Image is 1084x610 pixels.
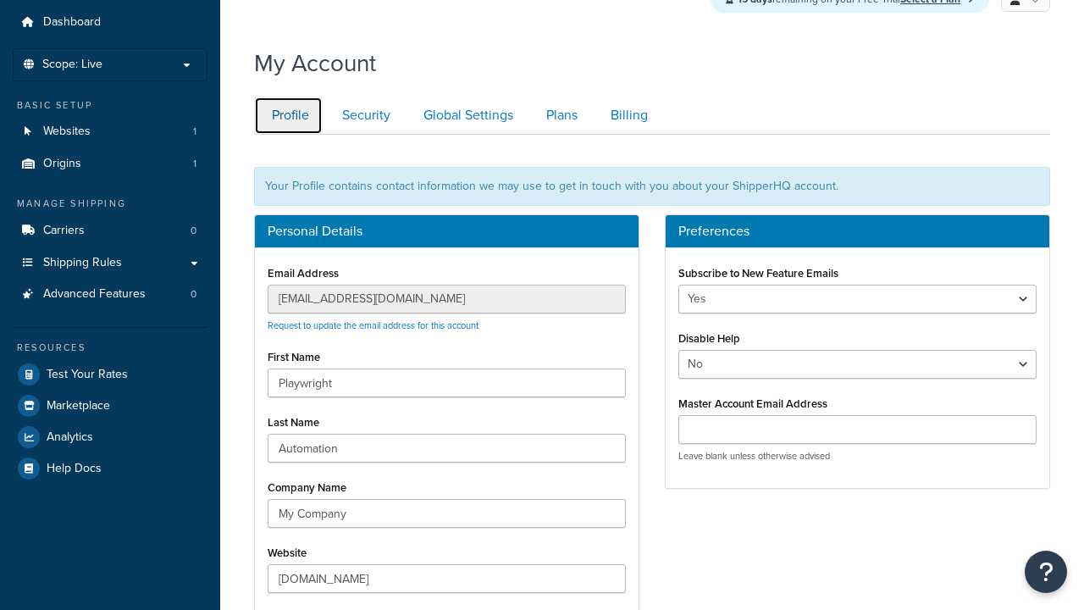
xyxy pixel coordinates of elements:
[13,359,207,390] a: Test Your Rates
[47,462,102,476] span: Help Docs
[324,97,404,135] a: Security
[43,287,146,302] span: Advanced Features
[254,97,323,135] a: Profile
[678,450,1037,463] p: Leave blank unless otherwise advised
[43,125,91,139] span: Websites
[42,58,102,72] span: Scope: Live
[13,247,207,279] a: Shipping Rules
[254,47,376,80] h1: My Account
[268,267,339,280] label: Email Address
[13,215,207,247] a: Carriers 0
[593,97,661,135] a: Billing
[13,116,207,147] a: Websites 1
[268,546,307,559] label: Website
[13,7,207,38] a: Dashboard
[191,287,196,302] span: 0
[43,224,85,238] span: Carriers
[13,422,207,452] a: Analytics
[1025,551,1067,593] button: Open Resource Center
[47,368,128,382] span: Test Your Rates
[191,224,196,238] span: 0
[13,148,207,180] a: Origins 1
[47,399,110,413] span: Marketplace
[268,481,346,494] label: Company Name
[13,197,207,211] div: Manage Shipping
[13,279,207,310] li: Advanced Features
[13,279,207,310] a: Advanced Features 0
[43,157,81,171] span: Origins
[678,397,827,410] label: Master Account Email Address
[13,453,207,484] a: Help Docs
[678,332,740,345] label: Disable Help
[678,224,1037,239] h3: Preferences
[268,319,478,332] a: Request to update the email address for this account
[193,125,196,139] span: 1
[47,430,93,445] span: Analytics
[13,116,207,147] li: Websites
[43,256,122,270] span: Shipping Rules
[193,157,196,171] span: 1
[268,224,626,239] h3: Personal Details
[13,98,207,113] div: Basic Setup
[406,97,527,135] a: Global Settings
[13,215,207,247] li: Carriers
[13,391,207,421] a: Marketplace
[528,97,591,135] a: Plans
[13,341,207,355] div: Resources
[254,167,1050,206] div: Your Profile contains contact information we may use to get in touch with you about your ShipperH...
[268,351,320,363] label: First Name
[43,15,101,30] span: Dashboard
[13,148,207,180] li: Origins
[678,267,838,280] label: Subscribe to New Feature Emails
[268,416,319,429] label: Last Name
